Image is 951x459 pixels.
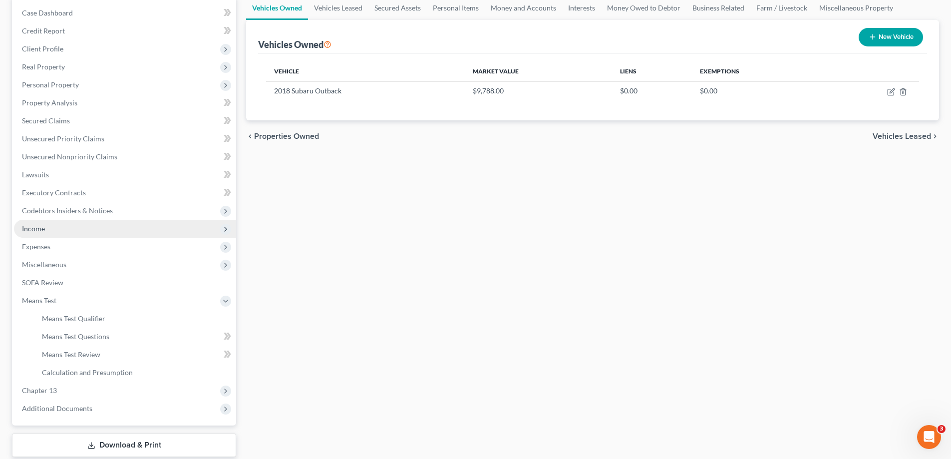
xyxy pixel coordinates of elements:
[14,4,236,22] a: Case Dashboard
[14,184,236,202] a: Executory Contracts
[254,132,319,140] span: Properties Owned
[14,94,236,112] a: Property Analysis
[22,296,56,305] span: Means Test
[692,61,824,81] th: Exemptions
[22,26,65,35] span: Credit Report
[266,61,465,81] th: Vehicle
[938,425,946,433] span: 3
[34,364,236,382] a: Calculation and Presumption
[14,22,236,40] a: Credit Report
[22,8,73,17] span: Case Dashboard
[42,368,133,377] span: Calculation and Presumption
[22,404,92,413] span: Additional Documents
[22,278,63,287] span: SOFA Review
[22,98,77,107] span: Property Analysis
[14,274,236,292] a: SOFA Review
[14,112,236,130] a: Secured Claims
[22,62,65,71] span: Real Property
[22,80,79,89] span: Personal Property
[465,81,612,100] td: $9,788.00
[266,81,465,100] td: 2018 Subaru Outback
[917,425,941,449] iframe: Intercom live chat
[873,132,931,140] span: Vehicles Leased
[22,188,86,197] span: Executory Contracts
[22,44,63,53] span: Client Profile
[22,134,104,143] span: Unsecured Priority Claims
[612,61,692,81] th: Liens
[22,116,70,125] span: Secured Claims
[22,224,45,233] span: Income
[34,310,236,328] a: Means Test Qualifier
[931,132,939,140] i: chevron_right
[14,130,236,148] a: Unsecured Priority Claims
[42,314,105,323] span: Means Test Qualifier
[22,152,117,161] span: Unsecured Nonpriority Claims
[22,386,57,395] span: Chapter 13
[14,148,236,166] a: Unsecured Nonpriority Claims
[246,132,319,140] button: chevron_left Properties Owned
[42,350,100,359] span: Means Test Review
[258,38,331,50] div: Vehicles Owned
[34,328,236,346] a: Means Test Questions
[42,332,109,341] span: Means Test Questions
[692,81,824,100] td: $0.00
[612,81,692,100] td: $0.00
[22,170,49,179] span: Lawsuits
[14,166,236,184] a: Lawsuits
[246,132,254,140] i: chevron_left
[34,346,236,364] a: Means Test Review
[873,132,939,140] button: Vehicles Leased chevron_right
[465,61,612,81] th: Market Value
[22,260,66,269] span: Miscellaneous
[22,242,50,251] span: Expenses
[859,28,923,46] button: New Vehicle
[22,206,113,215] span: Codebtors Insiders & Notices
[12,434,236,457] a: Download & Print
